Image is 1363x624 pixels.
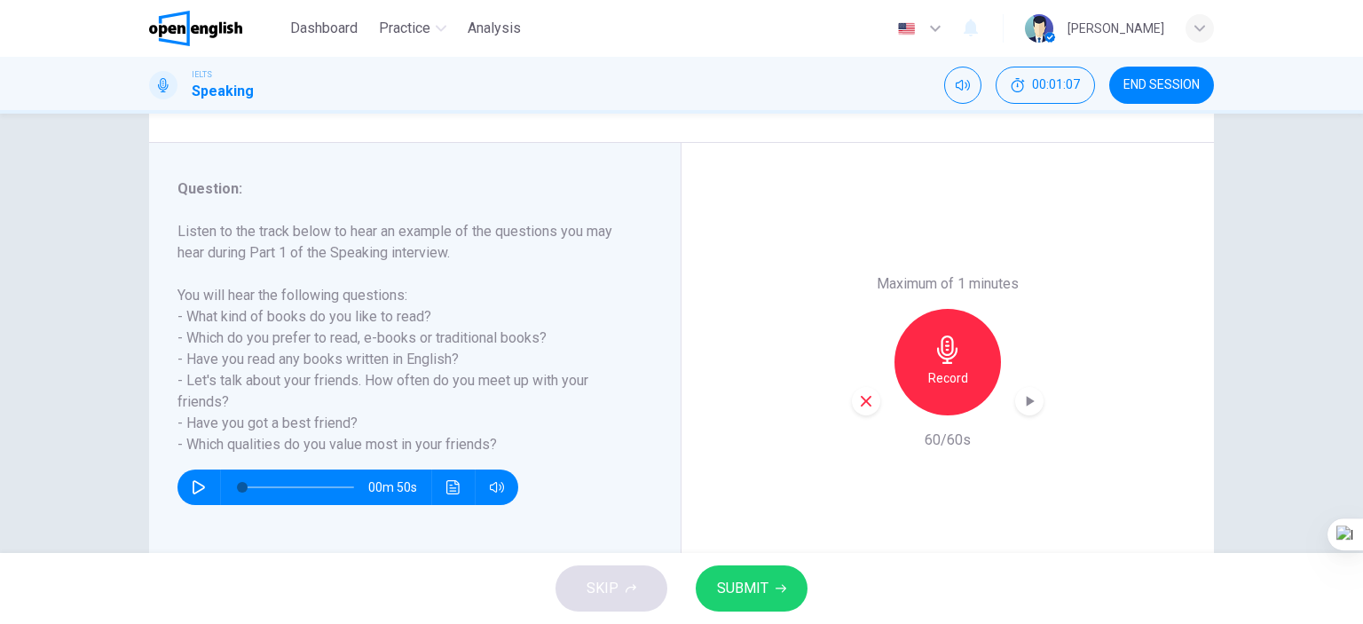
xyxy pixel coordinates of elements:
h6: Question : [177,178,631,200]
span: Practice [379,18,430,39]
div: Mute [944,67,981,104]
span: Analysis [468,18,521,39]
div: Hide [996,67,1095,104]
span: 00m 50s [368,470,431,505]
div: [PERSON_NAME] [1068,18,1164,39]
img: OpenEnglish logo [149,11,242,46]
a: OpenEnglish logo [149,11,283,46]
h6: Listen to the track below to hear an example of the questions you may hear during Part 1 of the S... [177,221,631,455]
img: en [895,22,918,36]
span: END SESSION [1123,78,1200,92]
button: Dashboard [283,12,365,44]
button: Analysis [461,12,528,44]
button: Click to see the audio transcription [439,470,468,505]
span: 00:01:07 [1032,78,1080,92]
span: Dashboard [290,18,358,39]
h6: Maximum of 1 minutes [877,273,1019,295]
button: END SESSION [1109,67,1214,104]
button: Record [894,309,1001,415]
h6: Record [928,367,968,389]
img: Profile picture [1025,14,1053,43]
span: SUBMIT [717,576,768,601]
button: SUBMIT [696,565,808,612]
h6: 60/60s [925,430,971,451]
h1: Speaking [192,81,254,102]
button: Practice [372,12,453,44]
span: IELTS [192,68,212,81]
button: 00:01:07 [996,67,1095,104]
